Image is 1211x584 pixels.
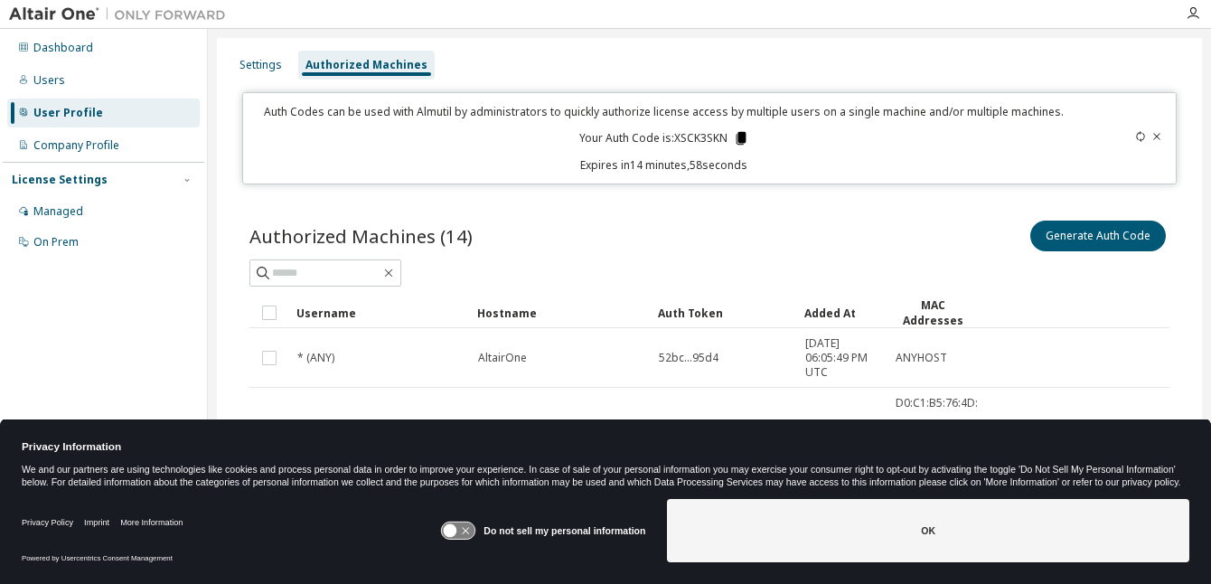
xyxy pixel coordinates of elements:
div: Hostname [477,298,643,327]
div: Managed [33,204,83,219]
div: Username [296,298,463,327]
div: Dashboard [33,41,93,55]
img: Altair One [9,5,235,24]
div: MAC Addresses [895,297,971,328]
div: License Settings [12,173,108,187]
span: * (ANY) [297,351,334,365]
div: Company Profile [33,138,119,153]
p: Auth Codes can be used with Almutil by administrators to quickly authorize license access by mult... [254,104,1074,119]
span: Authorized Machines (14) [249,223,473,249]
span: AltairOne [478,351,527,365]
div: User Profile [33,106,103,120]
p: Expires in 14 minutes, 58 seconds [254,157,1074,173]
div: Auth Token [658,298,790,327]
button: Generate Auth Code [1030,221,1166,251]
div: Settings [239,58,282,72]
span: ANYHOST [896,351,947,365]
div: Authorized Machines [305,58,427,72]
p: Your Auth Code is: XSCK3SKN [579,130,749,146]
span: D0:C1:B5:76:4D:D6 , EC:4C:8C:4B:3C:9B , EC:4C:8C:4B:3C:9F , D0:C1:B5:55:D0:8E [896,396,992,497]
div: Added At [804,298,880,327]
span: [DATE] 06:05:49 PM UTC [805,336,879,380]
div: Users [33,73,65,88]
span: 52bc...95d4 [659,351,718,365]
div: On Prem [33,235,79,250]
